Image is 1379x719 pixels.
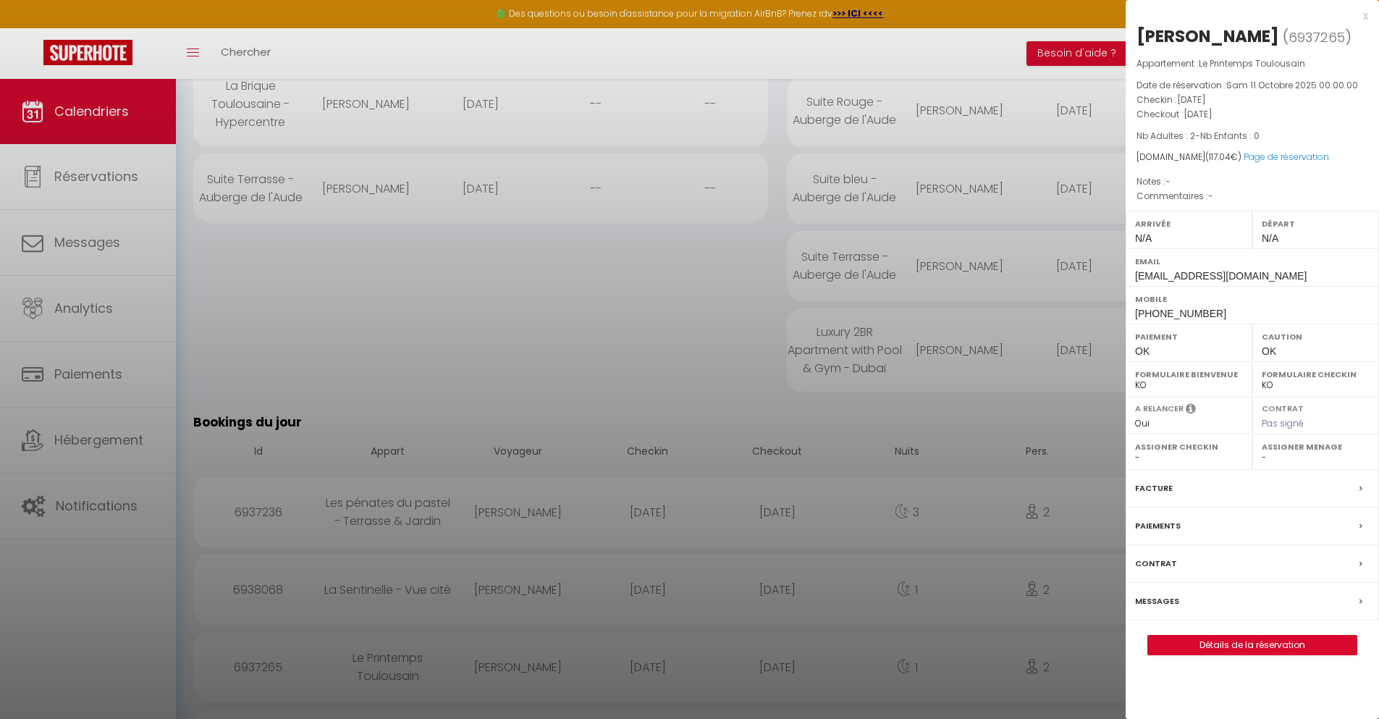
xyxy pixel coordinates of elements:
[1200,130,1260,142] span: Nb Enfants : 0
[1262,216,1370,231] label: Départ
[1135,403,1184,415] label: A relancer
[1135,308,1226,319] span: [PHONE_NUMBER]
[1135,481,1173,496] label: Facture
[1136,78,1368,93] p: Date de réservation :
[1136,25,1279,48] div: [PERSON_NAME]
[1135,367,1243,382] label: Formulaire Bienvenue
[1289,28,1345,46] span: 6937265
[1165,175,1171,188] span: -
[1136,175,1368,189] p: Notes :
[1148,636,1357,655] a: Détails de la réservation
[1147,635,1357,655] button: Détails de la réservation
[1135,345,1150,357] span: OK
[1208,190,1213,202] span: -
[1136,107,1368,122] p: Checkout :
[1262,345,1276,357] span: OK
[1135,254,1370,269] label: Email
[1136,56,1368,71] p: Appartement :
[1136,151,1368,164] div: [DOMAIN_NAME]
[1135,329,1243,344] label: Paiement
[1135,270,1307,282] span: [EMAIL_ADDRESS][DOMAIN_NAME]
[1262,329,1370,344] label: Caution
[1136,189,1368,203] p: Commentaires :
[1184,108,1213,120] span: [DATE]
[1126,7,1368,25] div: x
[1262,417,1304,429] span: Pas signé
[1262,367,1370,382] label: Formulaire Checkin
[1136,129,1368,143] p: -
[1135,216,1243,231] label: Arrivée
[1262,403,1304,412] label: Contrat
[1135,594,1179,609] label: Messages
[1135,518,1181,534] label: Paiements
[1136,93,1368,107] p: Checkin :
[1135,232,1152,244] span: N/A
[1199,57,1305,70] span: Le Printemps Toulousain
[1135,292,1370,306] label: Mobile
[1177,93,1206,106] span: [DATE]
[1136,130,1195,142] span: Nb Adultes : 2
[1262,232,1278,244] span: N/A
[1186,403,1196,419] i: Sélectionner OUI si vous souhaiter envoyer les séquences de messages post-checkout
[1209,151,1231,163] span: 117.04
[1244,151,1329,163] a: Page de réservation
[1205,151,1241,163] span: ( €)
[1135,440,1243,454] label: Assigner Checkin
[1226,79,1358,91] span: Sam 11 Octobre 2025 00:00:00
[1262,440,1370,454] label: Assigner Menage
[1135,556,1177,571] label: Contrat
[1283,27,1351,47] span: ( )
